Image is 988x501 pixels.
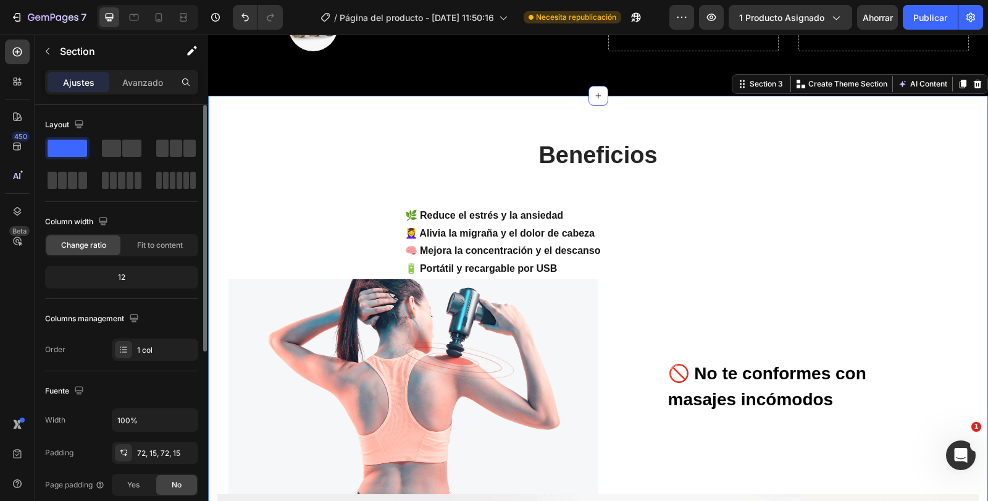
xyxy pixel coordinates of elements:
[45,386,69,395] font: Fuente
[45,311,141,327] div: Columns management
[5,5,92,30] button: 7
[45,117,86,133] div: Layout
[536,12,616,22] font: Necesita republicación
[340,12,494,23] font: Página del producto - [DATE] 11:50:16
[946,440,976,470] iframe: Chat en vivo de Intercom
[81,11,86,23] font: 7
[857,5,898,30] button: Ahorrar
[974,423,979,431] font: 1
[45,344,65,355] div: Order
[112,409,198,431] input: Auto
[208,35,988,501] iframe: Área de diseño
[127,479,140,490] span: Yes
[600,44,679,55] p: Create Theme Section
[913,12,947,23] font: Publicar
[122,77,163,88] font: Avanzado
[45,214,111,230] div: Column width
[460,326,726,378] p: 🚫 No te conformes con masajes incómodos
[45,447,73,458] div: Padding
[61,240,106,251] span: Change ratio
[172,479,182,490] span: No
[137,345,195,356] div: 1 col
[334,12,337,23] font: /
[60,44,161,59] p: Section
[739,12,824,23] font: 1 producto asignado
[729,5,852,30] button: 1 producto asignado
[539,44,577,55] div: Section 3
[45,415,65,426] div: Width
[233,5,283,30] div: Deshacer/Rehacer
[45,479,105,490] div: Page padding
[903,5,958,30] button: Publicar
[14,132,27,141] font: 450
[48,269,196,286] div: 12
[137,240,183,251] span: Fit to content
[863,12,893,23] font: Ahorrar
[63,77,94,88] font: Ajustes
[687,42,742,57] button: AI Content
[137,448,195,459] div: 72, 15, 72, 15
[12,227,27,235] font: Beta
